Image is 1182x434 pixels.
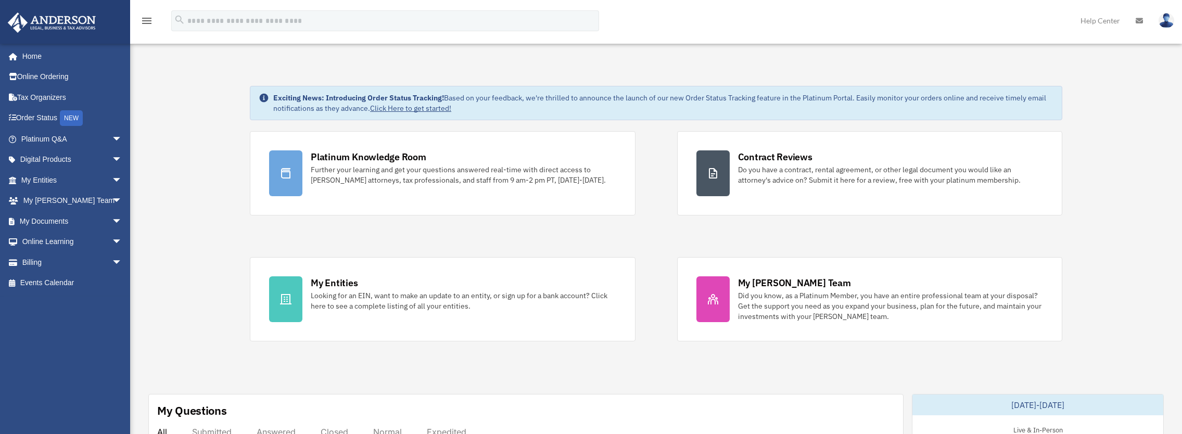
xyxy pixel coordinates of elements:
span: arrow_drop_down [112,211,133,232]
span: arrow_drop_down [112,190,133,212]
a: Online Learningarrow_drop_down [7,232,138,252]
strong: Exciting News: Introducing Order Status Tracking! [273,93,444,103]
a: Platinum Knowledge Room Further your learning and get your questions answered real-time with dire... [250,131,635,215]
a: Tax Organizers [7,87,138,108]
i: menu [141,15,153,27]
span: arrow_drop_down [112,252,133,273]
div: Did you know, as a Platinum Member, you have an entire professional team at your disposal? Get th... [738,290,1043,322]
div: My [PERSON_NAME] Team [738,276,851,289]
div: Further your learning and get your questions answered real-time with direct access to [PERSON_NAM... [311,164,616,185]
span: arrow_drop_down [112,170,133,191]
a: Contract Reviews Do you have a contract, rental agreement, or other legal document you would like... [677,131,1062,215]
a: My [PERSON_NAME] Team Did you know, as a Platinum Member, you have an entire professional team at... [677,257,1062,341]
a: Digital Productsarrow_drop_down [7,149,138,170]
a: My [PERSON_NAME] Teamarrow_drop_down [7,190,138,211]
a: menu [141,18,153,27]
span: arrow_drop_down [112,232,133,253]
div: My Entities [311,276,358,289]
span: arrow_drop_down [112,129,133,150]
a: Platinum Q&Aarrow_drop_down [7,129,138,149]
div: Do you have a contract, rental agreement, or other legal document you would like an attorney's ad... [738,164,1043,185]
a: My Entitiesarrow_drop_down [7,170,138,190]
a: Order StatusNEW [7,108,138,129]
a: Billingarrow_drop_down [7,252,138,273]
img: Anderson Advisors Platinum Portal [5,12,99,33]
img: User Pic [1159,13,1174,28]
div: Based on your feedback, we're thrilled to announce the launch of our new Order Status Tracking fe... [273,93,1053,113]
a: Home [7,46,133,67]
div: Contract Reviews [738,150,812,163]
div: Looking for an EIN, want to make an update to an entity, or sign up for a bank account? Click her... [311,290,616,311]
a: My Entities Looking for an EIN, want to make an update to an entity, or sign up for a bank accoun... [250,257,635,341]
a: Events Calendar [7,273,138,293]
a: Online Ordering [7,67,138,87]
span: arrow_drop_down [112,149,133,171]
i: search [174,14,185,25]
a: Click Here to get started! [370,104,451,113]
div: [DATE]-[DATE] [912,394,1163,415]
a: My Documentsarrow_drop_down [7,211,138,232]
div: Platinum Knowledge Room [311,150,426,163]
div: NEW [60,110,83,126]
div: My Questions [157,403,227,418]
